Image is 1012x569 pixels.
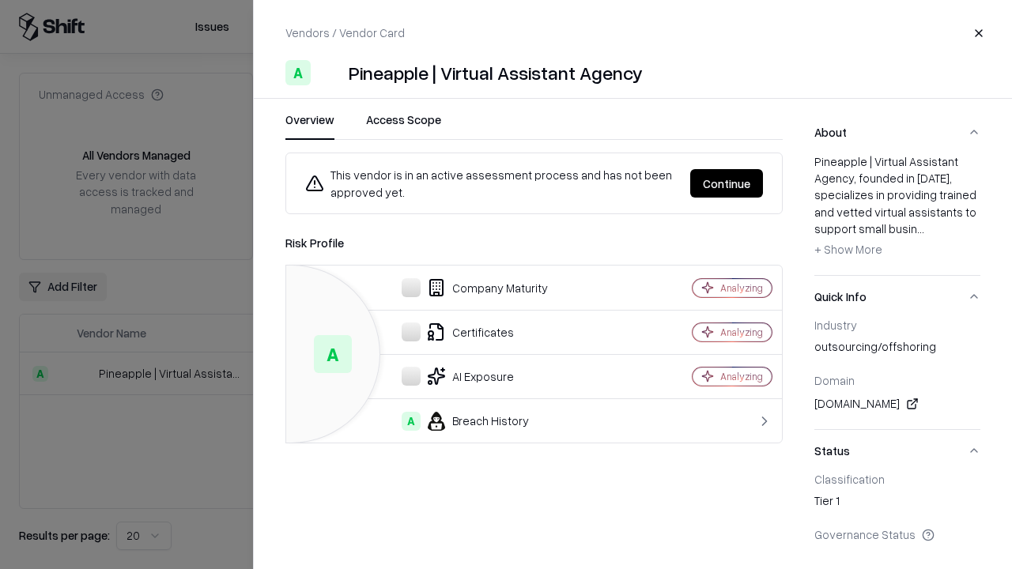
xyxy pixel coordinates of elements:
div: Quick Info [814,318,980,429]
p: Vendors / Vendor Card [285,24,405,41]
button: + Show More [814,237,882,262]
div: Analyzing [720,370,763,383]
div: AI Exposure [299,367,637,386]
button: About [814,111,980,153]
div: A [314,335,352,373]
div: [DOMAIN_NAME] [814,394,980,413]
div: Analyzing [720,326,763,339]
button: Access Scope [366,111,441,140]
button: Quick Info [814,276,980,318]
div: Industry [814,318,980,332]
div: This vendor is in an active assessment process and has not been approved yet. [305,166,678,201]
div: Governance Status [814,527,980,541]
div: Company Maturity [299,278,637,297]
button: Overview [285,111,334,140]
div: Breach History [299,412,637,431]
div: Tier 1 [814,492,980,514]
span: + Show More [814,242,882,256]
div: Domain [814,373,980,387]
img: Pineapple | Virtual Assistant Agency [317,60,342,85]
div: About [814,153,980,275]
button: Status [814,430,980,472]
div: Certificates [299,322,637,341]
button: Continue [690,169,763,198]
div: outsourcing/offshoring [814,338,980,360]
div: A [402,412,421,431]
div: Pineapple | Virtual Assistant Agency [349,60,643,85]
div: Pineapple | Virtual Assistant Agency, founded in [DATE], specializes in providing trained and vet... [814,153,980,262]
div: Analyzing [720,281,763,295]
div: Risk Profile [285,233,783,252]
div: Classification [814,472,980,486]
div: A [285,60,311,85]
span: ... [917,221,924,236]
